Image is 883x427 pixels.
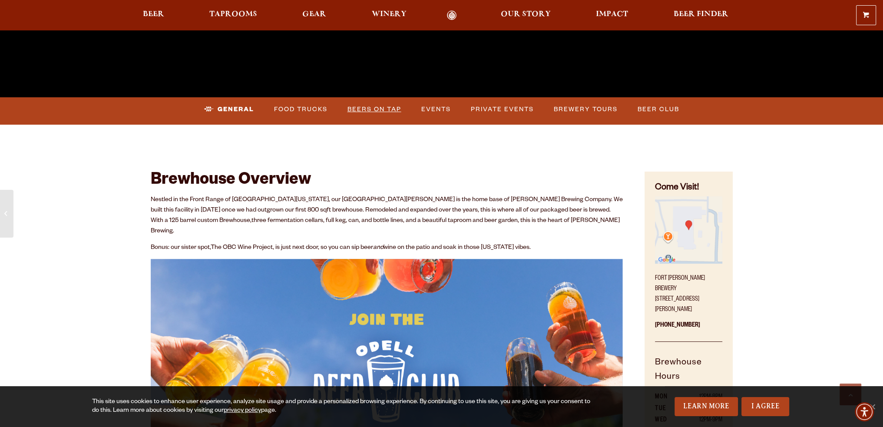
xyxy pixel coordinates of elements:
[675,397,738,416] a: Learn More
[596,11,628,18] span: Impact
[741,397,789,416] a: I Agree
[668,10,734,20] a: Beer Finder
[137,10,170,20] a: Beer
[209,11,257,18] span: Taprooms
[840,384,861,405] a: Scroll to top
[204,10,263,20] a: Taprooms
[655,182,722,195] h4: Come Visit!
[372,11,407,18] span: Winery
[92,398,596,415] div: This site uses cookies to enhance user experience, analyze site usage and provide a personalized ...
[201,99,258,119] a: General
[436,10,468,20] a: Odell Home
[418,99,454,119] a: Events
[211,245,273,252] a: The OBC Wine Project
[373,245,384,252] em: and
[655,196,722,263] img: Small thumbnail of location on map
[550,99,621,119] a: Brewery Tours
[366,10,412,20] a: Winery
[151,243,623,253] p: Bonus: our sister spot, , is just next door, so you can sip beer wine on the patio and soak in th...
[501,11,551,18] span: Our Story
[151,172,623,191] h2: Brewhouse Overview
[673,11,728,18] span: Beer Finder
[467,99,537,119] a: Private Events
[143,11,164,18] span: Beer
[655,259,722,266] a: Find on Google Maps (opens in a new window)
[590,10,634,20] a: Impact
[655,268,722,315] p: Fort [PERSON_NAME] Brewery [STREET_ADDRESS][PERSON_NAME]
[151,218,620,235] span: three fermentation cellars, full keg, can, and bottle lines, and a beautiful taproom and beer gar...
[655,356,722,392] h5: Brewhouse Hours
[495,10,556,20] a: Our Story
[634,99,683,119] a: Beer Club
[271,99,331,119] a: Food Trucks
[855,402,874,421] div: Accessibility Menu
[224,407,261,414] a: privacy policy
[302,11,326,18] span: Gear
[344,99,405,119] a: Beers on Tap
[151,195,623,237] p: Nestled in the Front Range of [GEOGRAPHIC_DATA][US_STATE], our [GEOGRAPHIC_DATA][PERSON_NAME] is ...
[297,10,332,20] a: Gear
[655,315,722,342] p: [PHONE_NUMBER]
